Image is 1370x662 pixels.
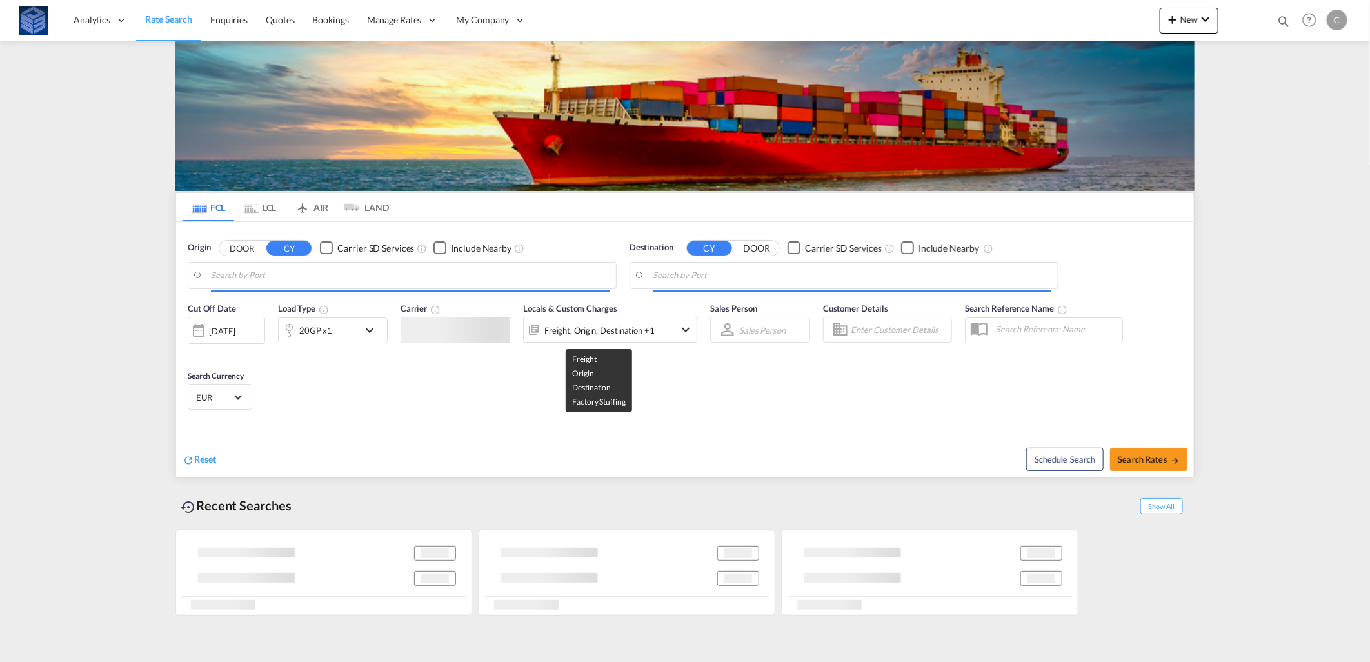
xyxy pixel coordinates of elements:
[678,322,693,337] md-icon: icon-chevron-down
[175,491,297,520] div: Recent Searches
[188,371,244,381] span: Search Currency
[211,266,610,285] input: Search by Port
[1118,454,1180,465] span: Search Rates
[417,243,427,254] md-icon: Unchecked: Search for CY (Container Yard) services for all selected carriers.Checked : Search for...
[74,14,110,26] span: Analytics
[188,241,211,254] span: Origin
[1276,14,1291,28] md-icon: icon-magnify
[1110,448,1187,471] button: Search Ratesicon-arrow-right
[234,193,286,221] md-tab-item: LCL
[544,321,655,339] div: Freight Origin Destination Factory Stuffing
[1026,448,1104,471] button: Note: By default Schedule search will only considerorigin ports, destination ports and cut off da...
[1198,12,1213,27] md-icon: icon-chevron-down
[183,193,234,221] md-tab-item: FCL
[145,14,192,25] span: Rate Search
[299,321,332,339] div: 20GP x1
[176,222,1194,477] div: Origin DOOR CY Checkbox No InkUnchecked: Search for CY (Container Yard) services for all selected...
[278,303,329,314] span: Load Type
[188,303,236,314] span: Cut Off Date
[210,14,248,25] span: Enquiries
[194,454,216,465] span: Reset
[1276,14,1291,34] div: icon-magnify
[1165,12,1180,27] md-icon: icon-plus 400-fg
[457,14,510,26] span: My Company
[918,242,979,255] div: Include Nearby
[295,200,310,210] md-icon: icon-airplane
[523,303,617,314] span: Locals & Custom Charges
[1298,9,1320,31] span: Help
[362,323,384,338] md-icon: icon-chevron-down
[710,303,757,314] span: Sales Person
[175,41,1195,191] img: LCL+%26+FCL+BACKGROUND.png
[209,325,235,337] div: [DATE]
[219,241,264,256] button: DOOR
[183,453,216,467] div: icon-refreshReset
[367,14,422,26] span: Manage Rates
[572,354,625,406] span: Freight Origin Destination Factory Stuffing
[195,388,245,406] md-select: Select Currency: € EUREuro
[734,241,779,256] button: DOOR
[19,6,48,35] img: fff785d0086311efa2d3e168b14c2f64.png
[183,454,194,466] md-icon: icon-refresh
[196,392,232,403] span: EUR
[901,241,979,255] md-checkbox: Checkbox No Ink
[433,241,511,255] md-checkbox: Checkbox No Ink
[266,241,312,256] button: CY
[1327,10,1347,30] div: C
[430,305,441,315] md-icon: The selected Trucker/Carrierwill be displayed in the rate results If the rates are from another f...
[188,317,265,344] div: [DATE]
[278,317,388,343] div: 20GP x1icon-chevron-down
[451,242,511,255] div: Include Nearby
[337,242,414,255] div: Carrier SD Services
[687,241,732,256] button: CY
[401,303,441,314] span: Carrier
[788,241,882,255] md-checkbox: Checkbox No Ink
[1057,305,1067,315] md-icon: Your search will be saved by the below given name
[653,266,1051,285] input: Search by Port
[805,242,882,255] div: Carrier SD Services
[266,14,294,25] span: Quotes
[523,317,697,343] div: Freight Origin Destination Factory Stuffingicon-chevron-down
[1140,498,1183,514] span: Show All
[337,193,389,221] md-tab-item: LAND
[630,241,673,254] span: Destination
[851,320,948,339] input: Enter Customer Details
[188,343,197,360] md-datepicker: Select
[1171,456,1180,465] md-icon: icon-arrow-right
[884,243,895,254] md-icon: Unchecked: Search for CY (Container Yard) services for all selected carriers.Checked : Search for...
[983,243,993,254] md-icon: Unchecked: Ignores neighbouring ports when fetching rates.Checked : Includes neighbouring ports w...
[319,305,329,315] md-icon: icon-information-outline
[1165,14,1213,25] span: New
[1160,8,1218,34] button: icon-plus 400-fgNewicon-chevron-down
[320,241,414,255] md-checkbox: Checkbox No Ink
[181,499,196,515] md-icon: icon-backup-restore
[989,319,1122,339] input: Search Reference Name
[738,321,787,339] md-select: Sales Person
[1298,9,1327,32] div: Help
[313,14,349,25] span: Bookings
[965,303,1067,314] span: Search Reference Name
[823,303,888,314] span: Customer Details
[514,243,524,254] md-icon: Unchecked: Ignores neighbouring ports when fetching rates.Checked : Includes neighbouring ports w...
[286,193,337,221] md-tab-item: AIR
[183,193,389,221] md-pagination-wrapper: Use the left and right arrow keys to navigate between tabs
